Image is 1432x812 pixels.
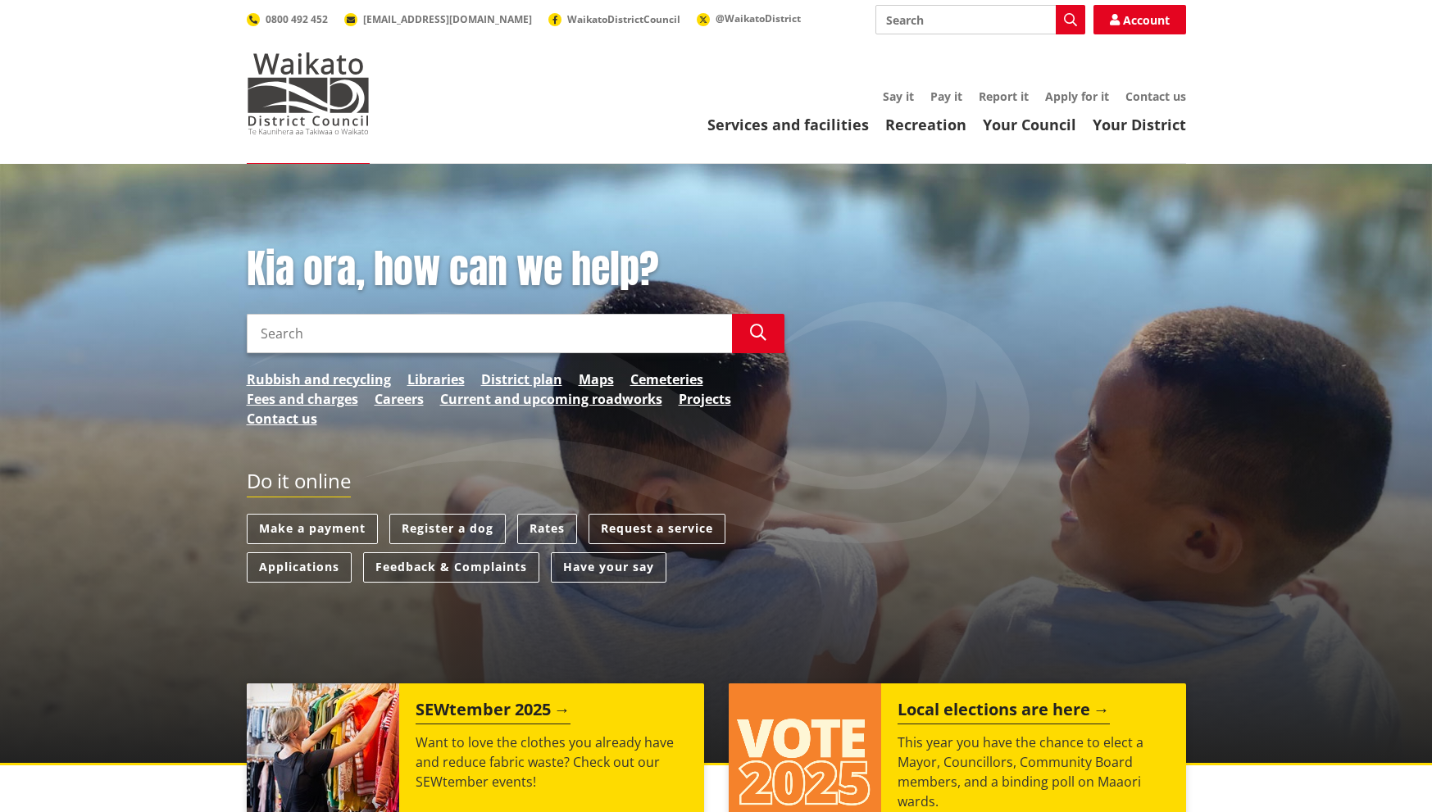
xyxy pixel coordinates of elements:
[716,11,801,25] span: @WaikatoDistrict
[548,12,680,26] a: WaikatoDistrictCouncil
[517,514,577,544] a: Rates
[630,370,703,389] a: Cemeteries
[344,12,532,26] a: [EMAIL_ADDRESS][DOMAIN_NAME]
[247,246,784,293] h1: Kia ora, how can we help?
[567,12,680,26] span: WaikatoDistrictCouncil
[481,370,562,389] a: District plan
[1093,5,1186,34] a: Account
[979,88,1029,104] a: Report it
[697,11,801,25] a: @WaikatoDistrict
[247,370,391,389] a: Rubbish and recycling
[266,12,328,26] span: 0800 492 452
[416,733,688,792] p: Want to love the clothes you already have and reduce fabric waste? Check out our SEWtember events!
[898,733,1170,811] p: This year you have the chance to elect a Mayor, Councillors, Community Board members, and a bindi...
[375,389,424,409] a: Careers
[1125,88,1186,104] a: Contact us
[875,5,1085,34] input: Search input
[1045,88,1109,104] a: Apply for it
[898,700,1110,724] h2: Local elections are here
[389,514,506,544] a: Register a dog
[1093,115,1186,134] a: Your District
[589,514,725,544] a: Request a service
[930,88,962,104] a: Pay it
[416,700,571,724] h2: SEWtember 2025
[679,389,731,409] a: Projects
[247,409,317,429] a: Contact us
[247,314,732,353] input: Search input
[247,552,352,583] a: Applications
[247,470,351,498] h2: Do it online
[247,389,358,409] a: Fees and charges
[363,12,532,26] span: [EMAIL_ADDRESS][DOMAIN_NAME]
[707,115,869,134] a: Services and facilities
[247,514,378,544] a: Make a payment
[983,115,1076,134] a: Your Council
[579,370,614,389] a: Maps
[440,389,662,409] a: Current and upcoming roadworks
[247,12,328,26] a: 0800 492 452
[247,52,370,134] img: Waikato District Council - Te Kaunihera aa Takiwaa o Waikato
[407,370,465,389] a: Libraries
[885,115,966,134] a: Recreation
[883,88,914,104] a: Say it
[363,552,539,583] a: Feedback & Complaints
[551,552,666,583] a: Have your say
